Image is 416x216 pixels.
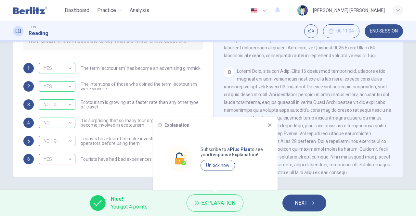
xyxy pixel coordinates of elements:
span: 1 [27,66,30,70]
p: Subscribe to a to see your [201,147,264,157]
div: YES [39,81,75,92]
span: You got 4 points [111,203,148,211]
span: Analysis [130,6,149,14]
span: Ecotourism is growing at a faster rate than any other type of travel [81,100,203,109]
img: Profile picture [297,5,308,16]
span: Tourists have had bad experiences on ecotour holidays [81,157,193,161]
h6: Explanation [164,122,189,128]
img: en [250,8,258,13]
div: YES [39,77,73,96]
div: YES [39,63,75,73]
span: The intentions of those who coined the term 'ecotourism' were sincere [81,82,203,91]
span: Practice [97,6,116,14]
span: Tourists have learnt to make investigations about tour operators before using them [81,136,203,146]
div: NO [39,114,73,132]
span: 6 [27,157,30,161]
span: 3 [27,102,30,107]
div: NO [39,136,75,146]
div: NOT GIVEN [39,132,73,150]
div: NO [39,118,75,128]
span: It is surprising that so many tour organisations decided to become involved in ecotourism [81,118,203,127]
span: The term 'ecotourism' has become an advertising gimmick [81,66,201,70]
div: YES [39,150,73,169]
div: NOT GIVEN [39,95,73,114]
span: Loremi Dolo, sita con Adipi Elits 16 doeiusmod temporincid, utlabore etdo magnaal eni adm veniamq... [224,69,391,175]
div: NOT GIVEN [39,99,75,110]
strong: Response Explanation! [210,152,258,157]
span: 00:11:04 [336,29,354,34]
button: Unlock now [201,160,235,171]
strong: Plus Plan [230,147,250,152]
span: Dashboard [65,6,89,14]
span: Nice! [111,195,148,203]
div: NOT GIVEN [39,154,75,164]
span: NEXT [295,198,307,208]
div: [PERSON_NAME] [PERSON_NAME] [313,6,385,14]
span: END SESSION [370,29,398,34]
span: IELTS [29,25,36,30]
span: Explanation [201,198,235,208]
div: Hide [323,24,359,38]
div: YES [39,59,73,78]
h1: Reading [29,30,48,37]
span: 2 [27,84,30,89]
img: Berlitz Latam logo [13,4,47,17]
div: Mute [304,24,318,38]
span: 5 [27,139,30,143]
span: 4 [27,121,30,125]
div: 8 [224,67,234,78]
